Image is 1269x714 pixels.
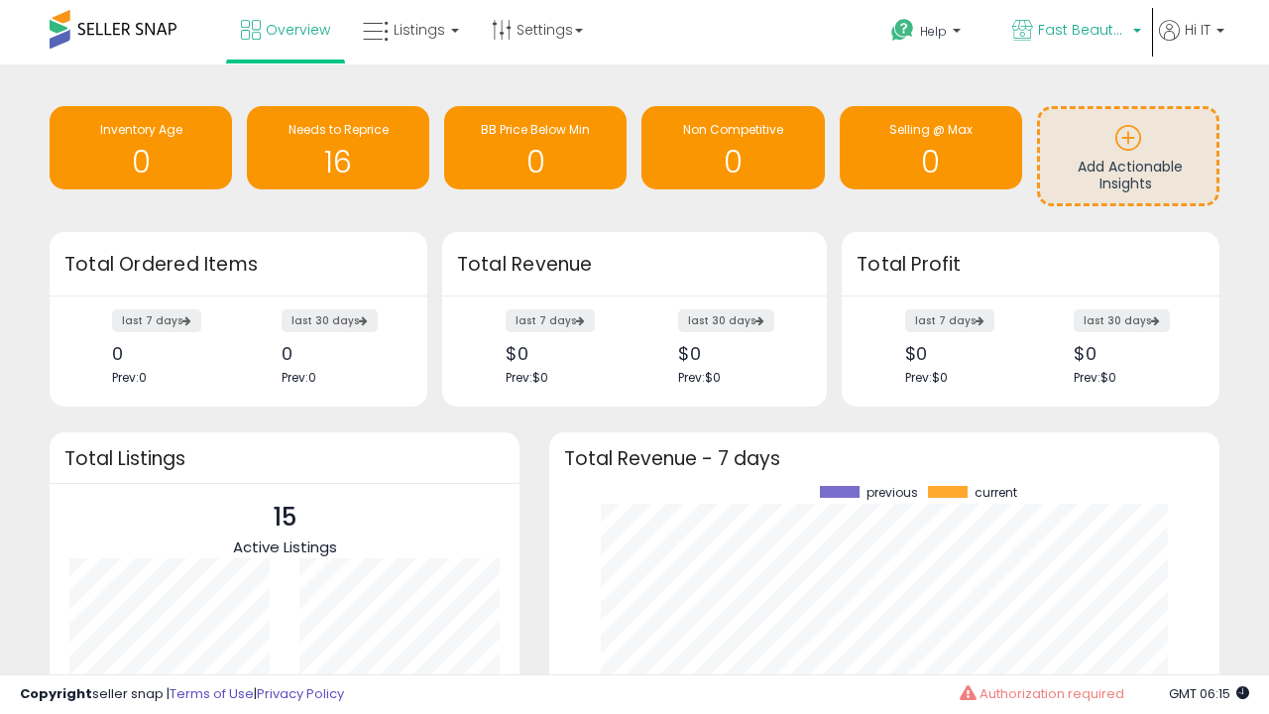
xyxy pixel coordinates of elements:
span: Help [920,23,947,40]
h1: 0 [454,146,617,178]
a: Hi IT [1159,20,1224,64]
h3: Total Ordered Items [64,251,412,279]
span: Prev: 0 [112,369,147,386]
label: last 30 days [678,309,774,332]
div: $0 [1074,343,1185,364]
span: Listings [394,20,445,40]
label: last 30 days [282,309,378,332]
h3: Total Listings [64,451,505,466]
div: seller snap | | [20,685,344,704]
span: Overview [266,20,330,40]
a: Non Competitive 0 [641,106,824,189]
a: Privacy Policy [257,684,344,703]
span: Hi IT [1185,20,1211,40]
span: Active Listings [233,536,337,557]
label: last 7 days [905,309,994,332]
div: $0 [905,343,1016,364]
h1: 0 [651,146,814,178]
div: 0 [282,343,393,364]
div: 0 [112,343,223,364]
a: Inventory Age 0 [50,106,232,189]
a: Help [875,3,994,64]
span: Needs to Reprice [288,121,389,138]
h3: Total Profit [857,251,1205,279]
strong: Copyright [20,684,92,703]
span: Add Actionable Insights [1078,157,1183,194]
div: $0 [678,343,792,364]
span: Prev: $0 [678,369,721,386]
a: Terms of Use [170,684,254,703]
a: BB Price Below Min 0 [444,106,627,189]
h1: 0 [59,146,222,178]
h1: 16 [257,146,419,178]
label: last 7 days [112,309,201,332]
a: Selling @ Max 0 [840,106,1022,189]
span: Prev: $0 [506,369,548,386]
h3: Total Revenue - 7 days [564,451,1205,466]
div: $0 [506,343,620,364]
span: Inventory Age [100,121,182,138]
span: previous [866,486,918,500]
h3: Total Revenue [457,251,812,279]
i: Get Help [890,18,915,43]
span: current [975,486,1017,500]
span: Non Competitive [683,121,783,138]
h1: 0 [850,146,1012,178]
a: Add Actionable Insights [1040,109,1216,203]
span: 2025-08-11 06:15 GMT [1169,684,1249,703]
span: Prev: 0 [282,369,316,386]
a: Needs to Reprice 16 [247,106,429,189]
span: Prev: $0 [905,369,948,386]
span: Prev: $0 [1074,369,1116,386]
label: last 7 days [506,309,595,332]
span: Selling @ Max [889,121,973,138]
label: last 30 days [1074,309,1170,332]
span: Fast Beauty ([GEOGRAPHIC_DATA]) [1038,20,1127,40]
span: BB Price Below Min [481,121,590,138]
p: 15 [233,499,337,536]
